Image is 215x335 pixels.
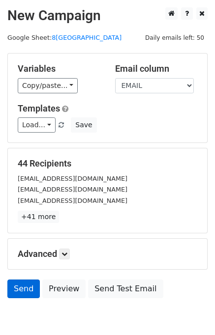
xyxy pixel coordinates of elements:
h5: Variables [18,63,100,74]
a: Templates [18,103,60,113]
a: Copy/paste... [18,78,78,93]
a: Preview [42,279,86,298]
iframe: Chat Widget [166,288,215,335]
a: Daily emails left: 50 [142,34,208,41]
a: Send [7,279,40,298]
small: [EMAIL_ADDRESS][DOMAIN_NAME] [18,186,127,193]
div: 聊天小工具 [166,288,215,335]
h5: Email column [115,63,198,74]
small: [EMAIL_ADDRESS][DOMAIN_NAME] [18,197,127,204]
a: +41 more [18,211,59,223]
small: Google Sheet: [7,34,122,41]
span: Daily emails left: 50 [142,32,208,43]
small: [EMAIL_ADDRESS][DOMAIN_NAME] [18,175,127,182]
h5: Advanced [18,249,197,259]
button: Save [71,117,96,133]
a: 8[GEOGRAPHIC_DATA] [52,34,122,41]
h5: 44 Recipients [18,158,197,169]
h2: New Campaign [7,7,208,24]
a: Load... [18,117,56,133]
a: Send Test Email [88,279,163,298]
